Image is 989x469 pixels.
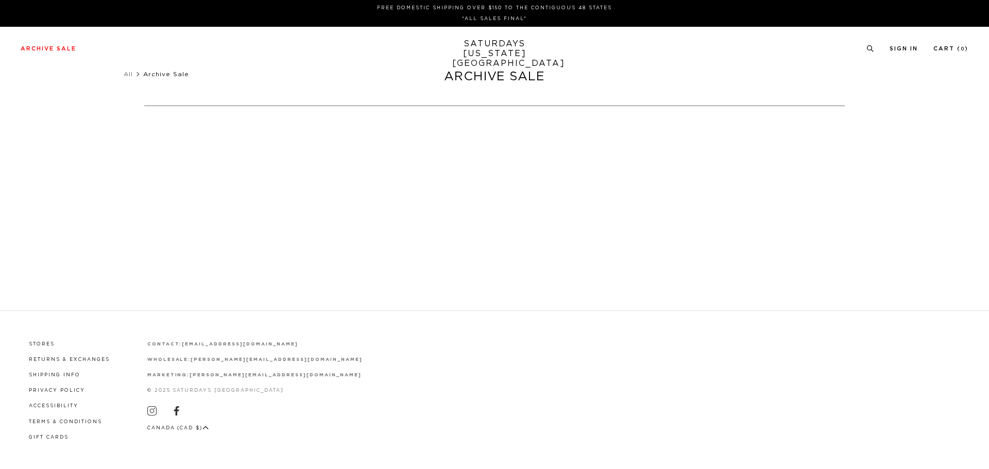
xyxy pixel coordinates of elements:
strong: wholesale: [147,357,191,362]
a: SATURDAYS[US_STATE][GEOGRAPHIC_DATA] [452,39,537,68]
a: [PERSON_NAME][EMAIL_ADDRESS][DOMAIN_NAME] [190,373,361,377]
a: Gift Cards [29,435,69,440]
a: Terms & Conditions [29,420,102,424]
a: Archive Sale [21,46,76,51]
a: Accessibility [29,404,78,408]
strong: marketing: [147,373,190,377]
small: 0 [961,47,965,51]
a: [EMAIL_ADDRESS][DOMAIN_NAME] [182,342,298,346]
p: FREE DOMESTIC SHIPPING OVER $150 TO THE CONTIGUOUS 48 STATES [25,4,964,12]
a: Sign In [890,46,918,51]
a: Cart (0) [933,46,968,51]
a: All [124,71,133,77]
strong: contact: [147,342,182,346]
a: Returns & Exchanges [29,357,110,362]
a: Stores [29,342,55,346]
p: © 2025 Saturdays [GEOGRAPHIC_DATA] [147,387,363,394]
span: Archive Sale [143,71,189,77]
a: [PERSON_NAME][EMAIL_ADDRESS][DOMAIN_NAME] [191,357,362,362]
a: Shipping Info [29,373,80,377]
p: *ALL SALES FINAL* [25,15,964,23]
a: Privacy Policy [29,388,85,393]
button: Canada (CAD $) [147,424,209,432]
